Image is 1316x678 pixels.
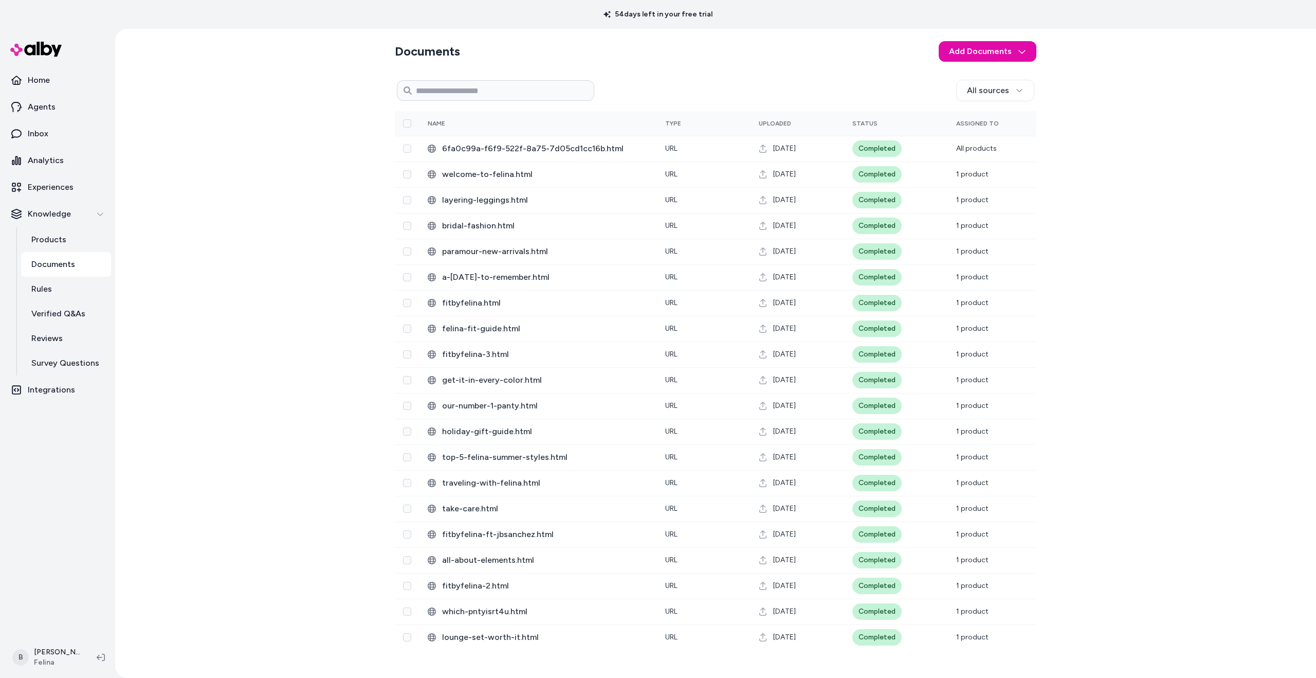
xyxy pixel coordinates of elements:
[665,350,678,359] span: URL
[403,427,411,436] button: Select row
[956,273,989,281] span: 1 product
[395,43,460,60] h2: Documents
[665,144,678,153] span: URL
[21,252,111,277] a: Documents
[773,221,796,231] span: [DATE]
[403,273,411,281] button: Select row
[773,375,796,385] span: [DATE]
[852,295,902,311] div: Completed
[852,603,902,620] div: Completed
[852,423,902,440] div: Completed
[956,530,989,539] span: 1 product
[852,192,902,208] div: Completed
[773,324,796,334] span: [DATE]
[28,74,50,86] p: Home
[956,607,989,616] span: 1 product
[31,357,99,369] p: Survey Questions
[21,301,111,326] a: Verified Q&As
[956,376,989,384] span: 1 product
[4,378,111,402] a: Integrations
[852,140,902,157] div: Completed
[773,426,796,437] span: [DATE]
[665,195,678,204] span: URL
[773,555,796,565] span: [DATE]
[442,554,649,566] span: all-about-elements.html
[665,478,678,487] span: URL
[403,505,411,513] button: Select row
[4,175,111,200] a: Experiences
[956,504,989,513] span: 1 product
[773,581,796,591] span: [DATE]
[442,348,649,361] span: fitbyfelina-3.html
[773,246,796,257] span: [DATE]
[28,154,64,167] p: Analytics
[28,208,71,220] p: Knowledge
[428,451,649,463] div: top-5-felina-summer-styles.html
[956,453,989,461] span: 1 product
[428,297,649,309] div: fitbyfelina.html
[852,243,902,260] div: Completed
[442,425,649,438] span: holiday-gift-guide.html
[428,400,649,412] div: our-number-1-panty.html
[956,324,989,333] span: 1 product
[956,401,989,410] span: 1 product
[665,324,678,333] span: URL
[442,631,649,644] span: lounge-set-worth-it.html
[442,271,649,283] span: a-[DATE]-to-remember.html
[956,221,989,230] span: 1 product
[403,402,411,410] button: Select row
[428,119,505,128] div: Name
[665,120,681,127] span: Type
[852,501,902,517] div: Completed
[442,400,649,412] span: our-number-1-panty.html
[428,580,649,592] div: fitbyfelina-2.html
[852,449,902,466] div: Completed
[28,384,75,396] p: Integrations
[28,181,74,193] p: Experiences
[428,554,649,566] div: all-about-elements.html
[442,528,649,541] span: fitbyfelina-ft-jbsanchez.html
[428,503,649,515] div: take-care.html
[442,374,649,386] span: get-it-in-every-color.html
[665,427,678,436] span: URL
[665,453,678,461] span: URL
[428,142,649,155] div: 6fa0c99a-f6f9-522f-8a75-7d05cd1cc16b.html
[956,247,989,256] span: 1 product
[4,202,111,226] button: Knowledge
[442,245,649,258] span: paramour-new-arrivals.html
[956,144,997,153] span: All products
[442,503,649,515] span: take-care.html
[4,68,111,93] a: Home
[31,258,75,271] p: Documents
[665,607,678,616] span: URL
[12,649,29,666] span: B
[956,633,989,641] span: 1 product
[428,271,649,283] div: a-halloween-to-remember.html
[428,605,649,618] div: which-pntyisrt4u.html
[956,298,989,307] span: 1 product
[6,641,88,674] button: B[PERSON_NAME]Felina
[665,273,678,281] span: URL
[428,220,649,232] div: bridal-fashion.html
[442,605,649,618] span: which-pntyisrt4u.html
[428,477,649,489] div: traveling-with-felina.html
[773,504,796,514] span: [DATE]
[403,350,411,359] button: Select row
[428,631,649,644] div: lounge-set-worth-it.html
[10,42,62,57] img: alby Logo
[4,148,111,173] a: Analytics
[428,425,649,438] div: holiday-gift-guide.html
[442,451,649,463] span: top-5-felina-summer-styles.html
[852,629,902,646] div: Completed
[428,194,649,206] div: layering-leggings.html
[28,101,56,113] p: Agents
[665,376,678,384] span: URL
[665,221,678,230] span: URL
[773,606,796,617] span: [DATE]
[956,350,989,359] span: 1 product
[403,222,411,230] button: Select row
[852,552,902,568] div: Completed
[442,194,649,206] span: layering-leggings.html
[34,647,80,657] p: [PERSON_NAME]
[773,529,796,540] span: [DATE]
